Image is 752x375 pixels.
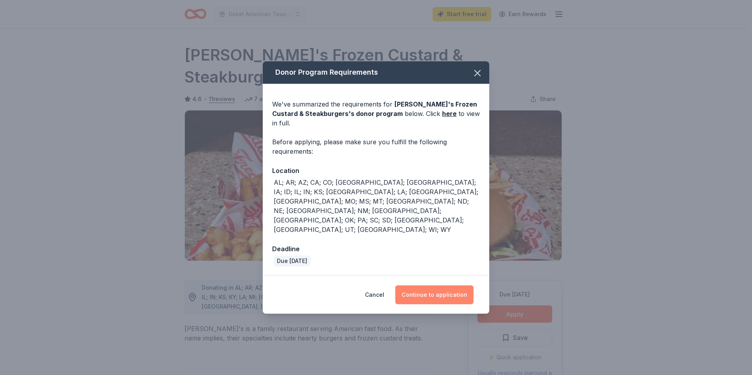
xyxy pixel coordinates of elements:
div: Donor Program Requirements [263,61,489,84]
div: Deadline [272,244,480,254]
button: Continue to application [395,285,474,304]
div: We've summarized the requirements for below. Click to view in full. [272,99,480,128]
button: Cancel [365,285,384,304]
div: AL; AR; AZ; CA; CO; [GEOGRAPHIC_DATA]; [GEOGRAPHIC_DATA]; IA; ID; IL; IN; KS; [GEOGRAPHIC_DATA]; ... [274,178,480,234]
div: Before applying, please make sure you fulfill the following requirements: [272,137,480,156]
a: here [442,109,457,118]
div: Location [272,165,480,176]
div: Due [DATE] [274,256,310,267]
